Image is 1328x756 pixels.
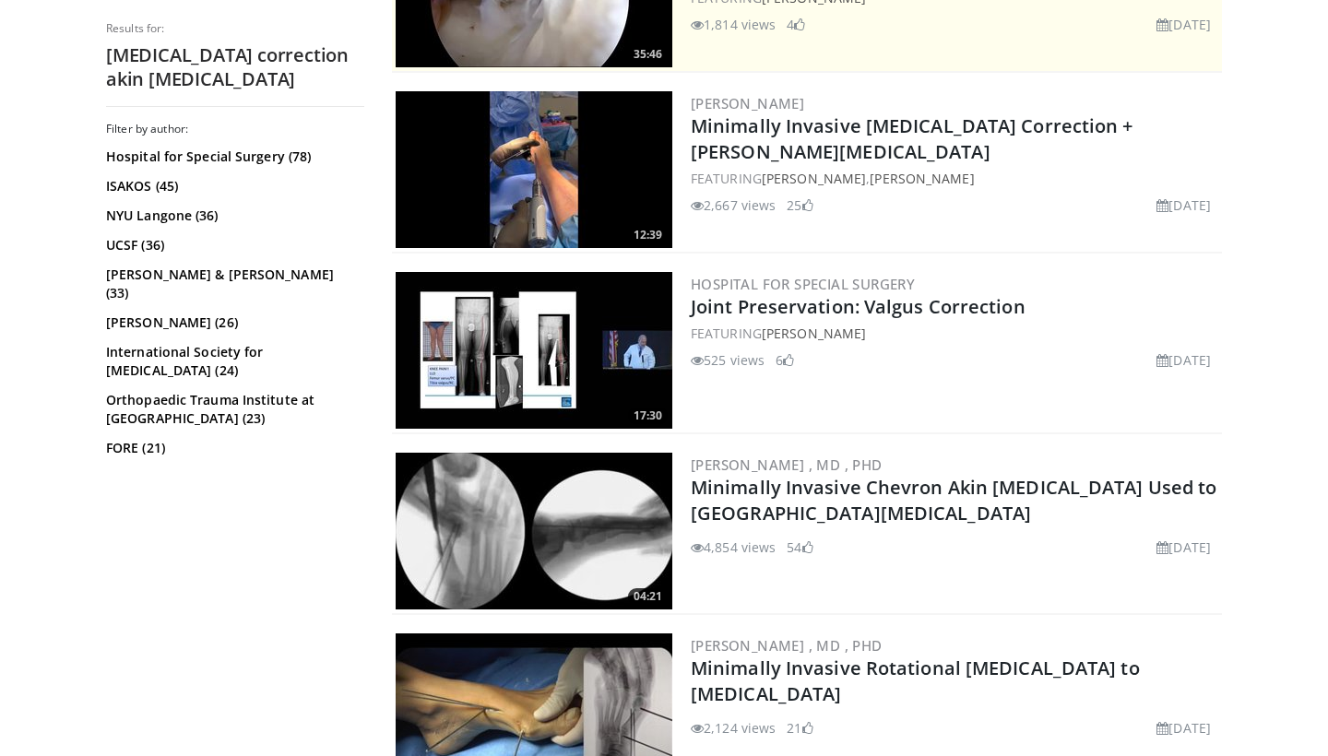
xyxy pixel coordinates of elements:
[691,15,776,34] li: 1,814 views
[106,343,360,380] a: International Society for [MEDICAL_DATA] (24)
[691,636,883,655] a: [PERSON_NAME] , MD , PhD
[106,177,360,195] a: ISAKOS (45)
[396,453,672,609] a: 04:21
[106,236,360,254] a: UCSF (36)
[1156,350,1211,370] li: [DATE]
[691,113,1133,164] a: Minimally Invasive [MEDICAL_DATA] Correction + [PERSON_NAME][MEDICAL_DATA]
[787,537,812,557] li: 54
[762,170,866,187] a: [PERSON_NAME]
[691,455,883,474] a: [PERSON_NAME] , MD , PhD
[691,169,1218,188] div: FEATURING ,
[106,21,364,36] p: Results for:
[870,170,974,187] a: [PERSON_NAME]
[691,195,776,215] li: 2,667 views
[691,718,776,738] li: 2,124 views
[396,91,672,248] a: 12:39
[762,325,866,342] a: [PERSON_NAME]
[106,148,360,166] a: Hospital for Special Surgery (78)
[628,227,668,243] span: 12:39
[1156,195,1211,215] li: [DATE]
[106,43,364,91] h2: [MEDICAL_DATA] correction akin [MEDICAL_DATA]
[396,272,672,429] img: 9d6b1e88-e7f9-4cc8-a6e1-71c1c97e0670.300x170_q85_crop-smart_upscale.jpg
[106,122,364,136] h3: Filter by author:
[106,391,360,428] a: Orthopaedic Trauma Institute at [GEOGRAPHIC_DATA] (23)
[106,439,360,457] a: FORE (21)
[1156,15,1211,34] li: [DATE]
[691,475,1216,526] a: Minimally Invasive Chevron Akin [MEDICAL_DATA] Used to [GEOGRAPHIC_DATA][MEDICAL_DATA]
[691,275,915,293] a: Hospital for Special Surgery
[106,313,360,332] a: [PERSON_NAME] (26)
[396,272,672,429] a: 17:30
[787,15,805,34] li: 4
[787,195,812,215] li: 25
[776,350,794,370] li: 6
[691,324,1218,343] div: FEATURING
[628,46,668,63] span: 35:46
[787,718,812,738] li: 21
[691,94,804,112] a: [PERSON_NAME]
[628,408,668,424] span: 17:30
[106,266,360,302] a: [PERSON_NAME] & [PERSON_NAME] (33)
[1156,718,1211,738] li: [DATE]
[691,656,1140,706] a: Minimally Invasive Rotational [MEDICAL_DATA] to [MEDICAL_DATA]
[691,537,776,557] li: 4,854 views
[396,453,672,609] img: e73f24f9-02ca-4bec-a641-813152ebe724.300x170_q85_crop-smart_upscale.jpg
[691,350,765,370] li: 525 views
[691,294,1026,319] a: Joint Preservation: Valgus Correction
[628,588,668,605] span: 04:21
[396,91,672,248] img: 0d707c1c-ecd8-4fd9-a406-938eb5823a2b.300x170_q85_crop-smart_upscale.jpg
[1156,537,1211,557] li: [DATE]
[106,207,360,225] a: NYU Langone (36)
